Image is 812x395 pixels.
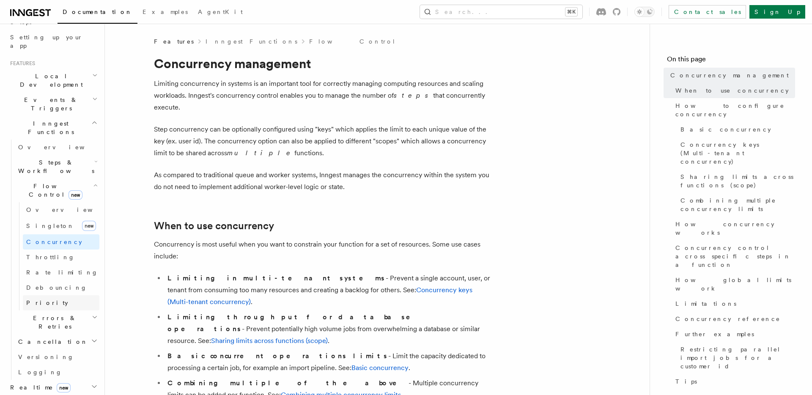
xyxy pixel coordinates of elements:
[669,5,746,19] a: Contact sales
[677,169,795,193] a: Sharing limits across functions (scope)
[15,310,99,334] button: Errors & Retries
[165,272,492,308] li: - Prevent a single account, user, or tenant from consuming too many resources and creating a back...
[18,369,62,376] span: Logging
[82,221,96,231] span: new
[7,116,99,140] button: Inngest Functions
[58,3,137,24] a: Documentation
[7,140,99,380] div: Inngest Functions
[23,250,99,265] a: Throttling
[420,5,582,19] button: Search...⌘K
[23,234,99,250] a: Concurrency
[15,334,99,349] button: Cancellation
[672,98,795,122] a: How to configure concurrency
[672,311,795,326] a: Concurrency reference
[675,299,736,308] span: Limitations
[7,30,99,53] a: Setting up your app
[672,272,795,296] a: How global limits work
[167,352,388,360] strong: Basic concurrent operations limits
[23,280,99,295] a: Debouncing
[634,7,655,17] button: Toggle dark mode
[7,72,92,89] span: Local Development
[677,193,795,217] a: Combining multiple concurrency limits
[675,330,754,338] span: Further examples
[227,149,294,157] em: multiple
[7,92,99,116] button: Events & Triggers
[675,276,795,293] span: How global limits work
[18,144,105,151] span: Overview
[26,239,82,245] span: Concurrency
[154,78,492,113] p: Limiting concurrency in systems is an important tool for correctly managing computing resources a...
[672,296,795,311] a: Limitations
[198,8,243,15] span: AgentKit
[211,337,328,345] a: Sharing limits across functions (scope)
[15,155,99,178] button: Steps & Workflows
[26,206,113,213] span: Overview
[7,96,92,112] span: Events & Triggers
[667,54,795,68] h4: On this page
[26,222,74,229] span: Singleton
[15,182,93,199] span: Flow Control
[154,56,492,71] h1: Concurrency management
[394,91,433,99] em: steps
[667,68,795,83] a: Concurrency management
[15,337,88,346] span: Cancellation
[167,313,422,333] strong: Limiting throughput for database operations
[565,8,577,16] kbd: ⌘K
[63,8,132,15] span: Documentation
[15,140,99,155] a: Overview
[672,326,795,342] a: Further examples
[154,169,492,193] p: As compared to traditional queue and worker systems, Inngest manages the concurrency within the s...
[749,5,805,19] a: Sign Up
[677,137,795,169] a: Concurrency keys (Multi-tenant concurrency)
[23,202,99,217] a: Overview
[137,3,193,23] a: Examples
[7,69,99,92] button: Local Development
[69,190,82,200] span: new
[26,269,98,276] span: Rate limiting
[15,178,99,202] button: Flow Controlnew
[7,119,91,136] span: Inngest Functions
[672,374,795,389] a: Tips
[143,8,188,15] span: Examples
[15,365,99,380] a: Logging
[206,37,297,46] a: Inngest Functions
[670,71,789,80] span: Concurrency management
[57,383,71,392] span: new
[10,34,83,49] span: Setting up your app
[675,315,780,323] span: Concurrency reference
[680,173,795,189] span: Sharing limits across functions (scope)
[23,265,99,280] a: Rate limiting
[351,364,409,372] a: Basic concurrency
[672,217,795,240] a: How concurrency works
[677,342,795,374] a: Restricting parallel import jobs for a customer id
[26,299,68,306] span: Priority
[677,122,795,137] a: Basic concurrency
[165,350,492,374] li: - Limit the capacity dedicated to processing a certain job, for example an import pipeline. See: .
[154,37,194,46] span: Features
[15,314,92,331] span: Errors & Retries
[675,377,697,386] span: Tips
[7,383,71,392] span: Realtime
[167,379,409,387] strong: Combining multiple of the above
[15,158,94,175] span: Steps & Workflows
[672,240,795,272] a: Concurrency control across specific steps in a function
[680,196,795,213] span: Combining multiple concurrency limits
[675,86,789,95] span: When to use concurrency
[193,3,248,23] a: AgentKit
[154,239,492,262] p: Concurrency is most useful when you want to constrain your function for a set of resources. Some ...
[675,101,795,118] span: How to configure concurrency
[154,220,274,232] a: When to use concurrency
[15,349,99,365] a: Versioning
[309,37,396,46] a: Flow Control
[675,244,795,269] span: Concurrency control across specific steps in a function
[167,274,386,282] strong: Limiting in multi-tenant systems
[18,354,74,360] span: Versioning
[165,311,492,347] li: - Prevent potentially high volume jobs from overwhelming a database or similar resource. See: .
[23,217,99,234] a: Singletonnew
[672,83,795,98] a: When to use concurrency
[154,123,492,159] p: Step concurrency can be optionally configured using "keys" which applies the limit to each unique...
[675,220,795,237] span: How concurrency works
[7,60,35,67] span: Features
[680,140,795,166] span: Concurrency keys (Multi-tenant concurrency)
[26,284,87,291] span: Debouncing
